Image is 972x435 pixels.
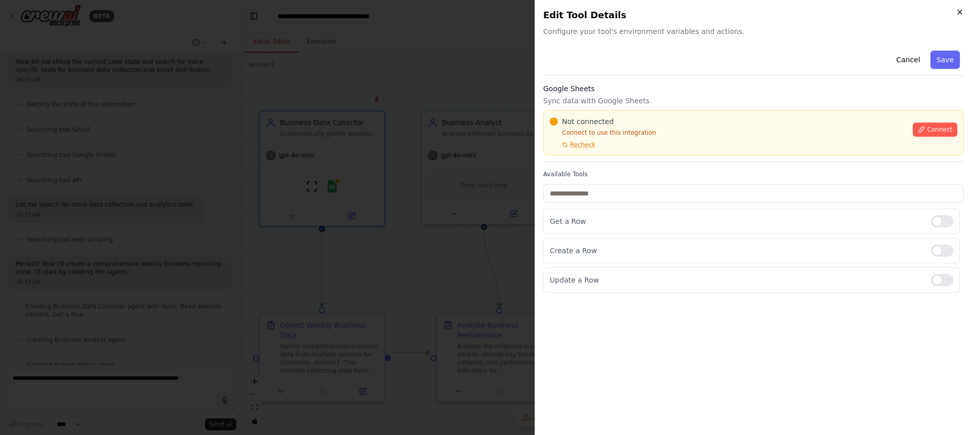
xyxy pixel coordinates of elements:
p: Connect to use this integration [550,129,907,137]
p: Get a Row [550,216,923,226]
span: Connect [927,126,952,134]
button: Recheck [550,141,595,149]
p: Sync data with Google Sheets [543,96,964,106]
label: Available Tools [543,170,964,178]
button: Cancel [890,51,926,69]
button: Connect [913,123,957,137]
h3: Google Sheets [543,84,964,94]
span: Not connected [562,116,614,127]
span: Configure your tool's environment variables and actions. [543,26,964,36]
button: Save [930,51,960,69]
h2: Edit Tool Details [543,8,964,22]
p: Update a Row [550,275,923,285]
span: Recheck [570,141,595,149]
p: Create a Row [550,246,923,256]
